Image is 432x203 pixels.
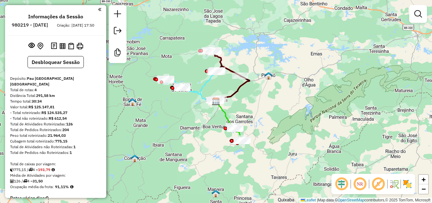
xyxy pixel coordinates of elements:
div: Criação: [DATE] 17:50 [54,22,97,28]
strong: 91,11% [55,184,69,189]
span: + [422,175,426,183]
em: Média calculada utilizando a maior ocupação (%Peso ou %Cubagem) de cada rota da sessão. Rotas cro... [70,185,73,189]
strong: 0 [46,195,48,201]
img: Bonito de SF [128,98,137,106]
img: Conceicao [131,154,139,162]
strong: R$ 612,54 [49,116,67,121]
strong: R$ 125.147,81 [28,105,54,109]
h4: Informações da Sessão [28,14,83,20]
div: Total de Atividades não Roteirizadas: [10,144,101,150]
i: Cubagem total roteirizado [10,168,14,172]
button: Exibir sessão original [27,41,36,51]
div: 775,15 / 4 = [10,167,101,173]
div: Distância Total: [10,93,101,98]
strong: 204 [62,127,69,132]
img: Pianco [264,72,273,80]
div: Total de Pedidos Roteirizados: [10,127,101,133]
a: Exportar sessão [111,24,124,39]
span: − [422,185,426,193]
strong: 126 [66,122,73,126]
i: Total de rotas [23,179,27,183]
strong: 31,50 [33,179,43,183]
strong: Pau [GEOGRAPHIC_DATA] [GEOGRAPHIC_DATA] [10,76,74,86]
a: OpenStreetMap [338,198,365,202]
strong: 291,58 km [36,93,55,98]
a: Criar modelo [111,46,124,60]
a: Zoom out [419,184,428,194]
span: | [317,198,318,202]
div: Média de Atividades por viagem: [10,173,101,178]
button: Logs desbloquear sessão [50,41,58,51]
i: Meta Caixas/viagem: 239,00 Diferença: -45,21 [52,168,55,172]
span: Exibir rótulo [371,176,386,192]
i: Total de rotas [28,168,33,172]
div: Cubagem total roteirizado: [10,138,101,144]
div: Depósito: [10,76,101,87]
button: Desbloquear Sessão [28,56,84,68]
a: Zoom in [419,175,428,184]
strong: 1 [73,144,76,149]
img: Fluxo de ruas [389,179,399,189]
button: Visualizar relatório de Roteirização [58,41,67,50]
button: Imprimir Rotas [75,41,84,51]
div: - Total não roteirizado: [10,116,101,121]
i: Total de Atividades [10,179,14,183]
span: Ocupação média da frota: [10,184,54,189]
strong: 21.964,03 [48,133,66,138]
div: Map data © contributors,© 2025 TomTom, Microsoft [299,198,432,203]
div: 126 / 4 = [10,178,101,184]
strong: 193,79 [38,167,50,172]
a: Exibir filtros [412,8,424,20]
a: Clique aqui para minimizar o painel [98,6,101,13]
span: Ocultar NR [352,176,367,192]
strong: 1 [70,150,72,155]
strong: R$ 124.535,27 [41,110,67,115]
button: Visualizar Romaneio [67,41,75,51]
span: Ocultar deslocamento [334,176,349,192]
div: Total de Pedidos não Roteirizados: [10,150,101,155]
img: Manaira [212,189,220,198]
div: Atividade não roteirizada - GIL ATACAREJO [211,95,227,102]
img: Exibir/Ocultar setores [402,179,412,189]
strong: 775,15 [55,139,67,143]
div: - Total roteirizado: [10,110,101,116]
h6: 980219 - [DATE] [12,22,48,28]
strong: 30:34 [32,99,42,104]
div: Total de Atividades Roteirizadas: [10,121,101,127]
div: Peso total roteirizado: [10,133,101,138]
div: Total de rotas: [10,87,101,93]
button: Centralizar mapa no depósito ou ponto de apoio [36,41,45,51]
strong: 4 [34,87,37,92]
div: Total de caixas por viagem: [10,161,101,167]
a: Nova sessão e pesquisa [111,8,124,22]
h4: Rotas vários dias: [10,195,101,201]
a: Leaflet [301,198,316,202]
div: Valor total: [10,104,101,110]
div: Tempo total: [10,98,101,104]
